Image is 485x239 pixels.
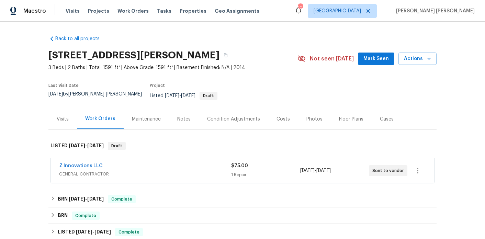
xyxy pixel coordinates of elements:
span: $75.00 [231,163,248,168]
span: [DATE] [87,196,104,201]
div: Photos [306,116,323,123]
span: [DATE] [300,168,315,173]
span: Mark Seen [363,55,389,63]
span: [DATE] [316,168,331,173]
span: Geo Assignments [215,8,259,14]
div: Visits [57,116,69,123]
span: 3 Beds | 2 Baths | Total: 1591 ft² | Above Grade: 1591 ft² | Basement Finished: N/A | 2014 [48,64,297,71]
span: Projects [88,8,109,14]
div: 1 Repair [231,171,300,178]
span: [DATE] [69,143,85,148]
span: Maestro [23,8,46,14]
div: by [PERSON_NAME] [PERSON_NAME] [48,92,150,105]
span: - [300,167,331,174]
button: Copy Address [219,49,232,61]
h6: BRN [58,195,104,203]
span: - [69,143,104,148]
span: Complete [72,212,99,219]
span: - [165,93,195,98]
div: Work Orders [85,115,115,122]
span: Properties [180,8,206,14]
div: Notes [177,116,191,123]
span: [DATE] [165,93,179,98]
span: Project [150,83,165,88]
h6: BRN [58,212,68,220]
span: Not seen [DATE] [310,55,354,62]
span: Last Visit Date [48,83,79,88]
div: Maintenance [132,116,161,123]
div: Condition Adjustments [207,116,260,123]
div: 100 [298,4,303,11]
span: Tasks [157,9,171,13]
span: Draft [200,94,217,98]
span: [PERSON_NAME] [PERSON_NAME] [393,8,475,14]
div: Costs [277,116,290,123]
span: Complete [116,229,142,236]
span: [DATE] [181,93,195,98]
h6: LISTED [50,142,104,150]
span: [DATE] [94,229,111,234]
span: Actions [404,55,431,63]
span: Listed [150,93,217,98]
a: Back to all projects [48,35,114,42]
span: [DATE] [87,143,104,148]
div: LISTED [DATE]-[DATE]Draft [48,135,437,157]
h6: LISTED [58,228,111,236]
span: Visits [66,8,80,14]
div: Floor Plans [339,116,363,123]
span: [DATE] [69,196,85,201]
span: - [76,229,111,234]
span: Draft [109,143,125,149]
button: Mark Seen [358,53,394,65]
span: Sent to vendor [372,167,407,174]
span: [DATE] [76,229,92,234]
span: GENERAL_CONTRACTOR [59,171,231,178]
div: BRN [DATE]-[DATE]Complete [48,191,437,207]
span: [DATE] [48,92,63,96]
span: Complete [109,196,135,203]
button: Actions [398,53,437,65]
a: Z Innovations LLC [59,163,103,168]
div: BRN Complete [48,207,437,224]
span: [GEOGRAPHIC_DATA] [314,8,361,14]
span: Work Orders [117,8,149,14]
h2: [STREET_ADDRESS][PERSON_NAME] [48,52,219,59]
span: - [69,196,104,201]
div: Cases [380,116,394,123]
